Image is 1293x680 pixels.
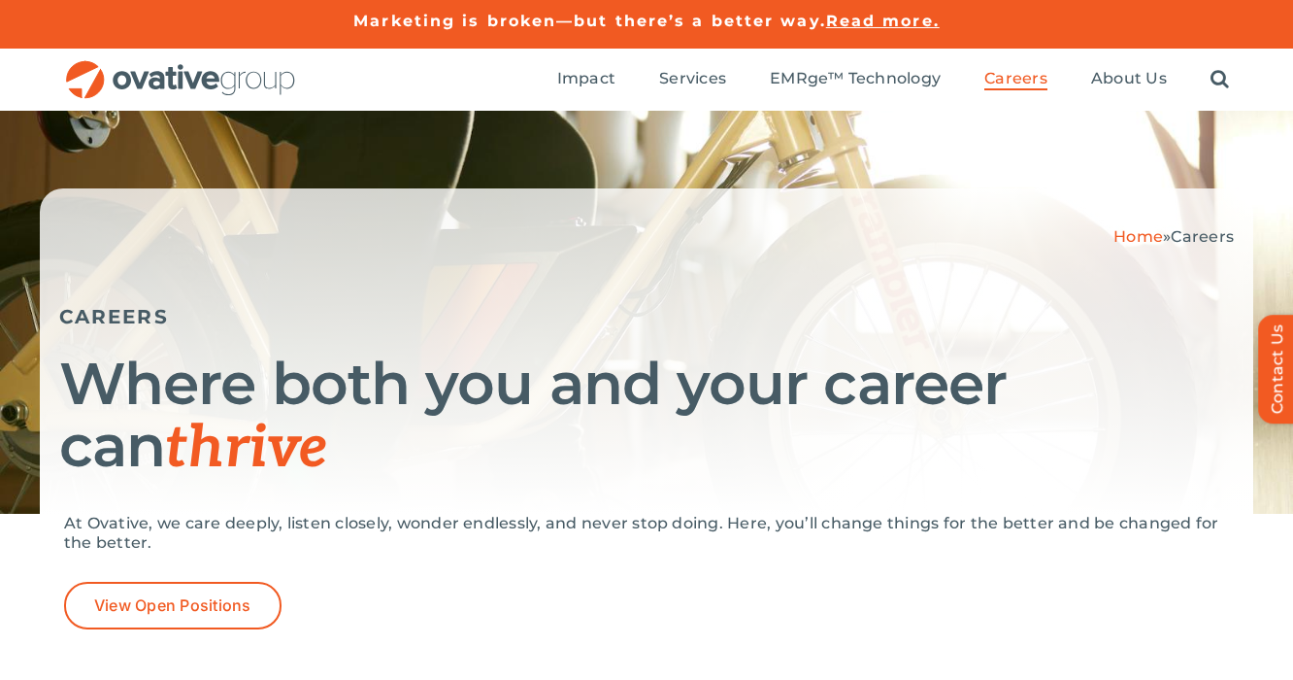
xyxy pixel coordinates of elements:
[1113,227,1234,246] span: »
[659,69,726,90] a: Services
[165,414,327,484] span: thrive
[557,49,1229,111] nav: Menu
[557,69,615,88] span: Impact
[64,514,1229,553] p: At Ovative, we care deeply, listen closely, wonder endlessly, and never stop doing. Here, you’ll ...
[353,12,826,30] a: Marketing is broken—but there’s a better way.
[826,12,940,30] a: Read more.
[1091,69,1167,90] a: About Us
[64,582,282,629] a: View Open Positions
[59,305,1234,328] h5: CAREERS
[64,58,297,77] a: OG_Full_horizontal_RGB
[94,596,251,615] span: View Open Positions
[557,69,615,90] a: Impact
[984,69,1047,88] span: Careers
[770,69,941,88] span: EMRge™ Technology
[984,69,1047,90] a: Careers
[1091,69,1167,88] span: About Us
[59,353,1234,480] h1: Where both you and your career can
[1171,227,1234,246] span: Careers
[1210,69,1229,90] a: Search
[1113,227,1163,246] a: Home
[659,69,726,88] span: Services
[770,69,941,90] a: EMRge™ Technology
